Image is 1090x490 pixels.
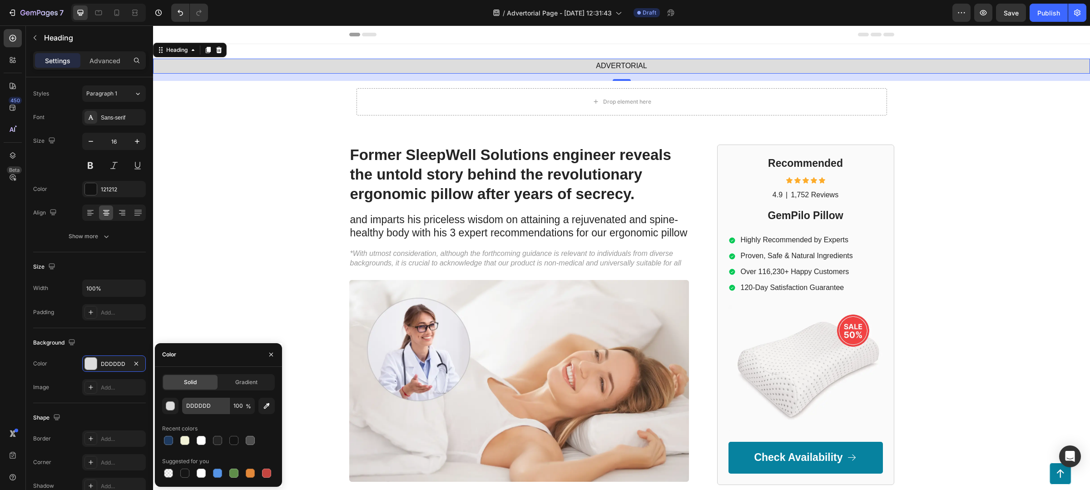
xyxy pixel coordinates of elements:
input: Eg: FFFFFF [182,398,229,414]
button: Show more [33,228,146,245]
img: gempages_563336431406154917-d469f7d9-472f-4dbc-9559-ae273fbb2b3d.webp [196,255,536,456]
div: Shadow [33,482,54,490]
span: Advertorial Page - [DATE] 12:31:43 [507,8,612,18]
img: gempages_563336431406154917-20f75d7c-faad-47ae-9a46-f0878dfd9e39.webp [575,280,730,405]
div: DDDDDD [101,360,127,368]
span: % [246,402,251,410]
div: Sans-serif [101,114,144,122]
div: Show more [69,232,111,241]
button: Paragraph 1 [82,85,146,102]
div: Add... [101,384,144,392]
h2: Recommended [575,130,730,146]
div: Drop element here [450,73,498,80]
div: Shape [33,412,62,424]
p: Heading [44,32,142,43]
button: Save [996,4,1026,22]
div: Suggested for you [162,457,209,465]
p: 4.9 [619,165,629,175]
h1: Former SleepWell Solutions engineer reveals the untold story behind the revolutionary ergonomic p... [196,119,536,180]
span: / [503,8,505,18]
p: Settings [45,56,70,65]
p: Proven, Safe & Natural Ingredients [588,226,700,235]
div: Undo/Redo [171,4,208,22]
div: Width [33,284,48,292]
div: Font [33,113,45,121]
span: Gradient [235,378,258,386]
div: Add... [101,459,144,467]
span: Draft [643,9,656,17]
button: Publish [1030,4,1068,22]
div: Border [33,435,51,443]
div: 121212 [101,185,144,194]
h2: GemPilo Pillow [575,183,730,198]
input: Auto [83,280,145,296]
button: 7 [4,4,68,22]
p: Advanced [89,56,120,65]
div: Styles [33,90,49,98]
span: Solid [184,378,197,386]
div: Beta [7,166,22,174]
span: Save [1004,9,1019,17]
div: Color [33,360,47,368]
div: Size [33,135,57,147]
p: | [633,165,634,175]
div: Recent colors [162,425,198,433]
p: Over 116,230+ Happy Customers [588,242,700,251]
div: Corner [33,458,51,466]
div: Add... [101,309,144,317]
a: Check Availability [575,416,730,448]
div: Padding [33,308,54,316]
div: Color [162,350,176,359]
div: Add... [101,435,144,443]
p: Check Availability [601,425,689,439]
p: Highly Recommended by Experts [588,210,700,220]
div: Color [33,185,47,193]
div: 450 [9,97,22,104]
div: Background [33,337,77,349]
span: Paragraph 1 [86,90,117,98]
p: and imparts his priceless wisdom on attaining a rejuvenated and spine-healthy body with his 3 exp... [197,188,535,215]
div: Open Intercom Messenger [1059,445,1081,467]
div: Publish [1037,8,1060,18]
p: 120-Day Satisfaction Guarantee [588,258,700,267]
div: Image [33,383,49,391]
iframe: Design area [153,25,1090,490]
p: *With utmost consideration, although the forthcoming guidance is relevant to individuals from div... [197,224,535,243]
p: 1,752 Reviews [638,165,685,175]
p: 7 [59,7,64,18]
div: Align [33,207,59,219]
div: Size [33,261,57,273]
